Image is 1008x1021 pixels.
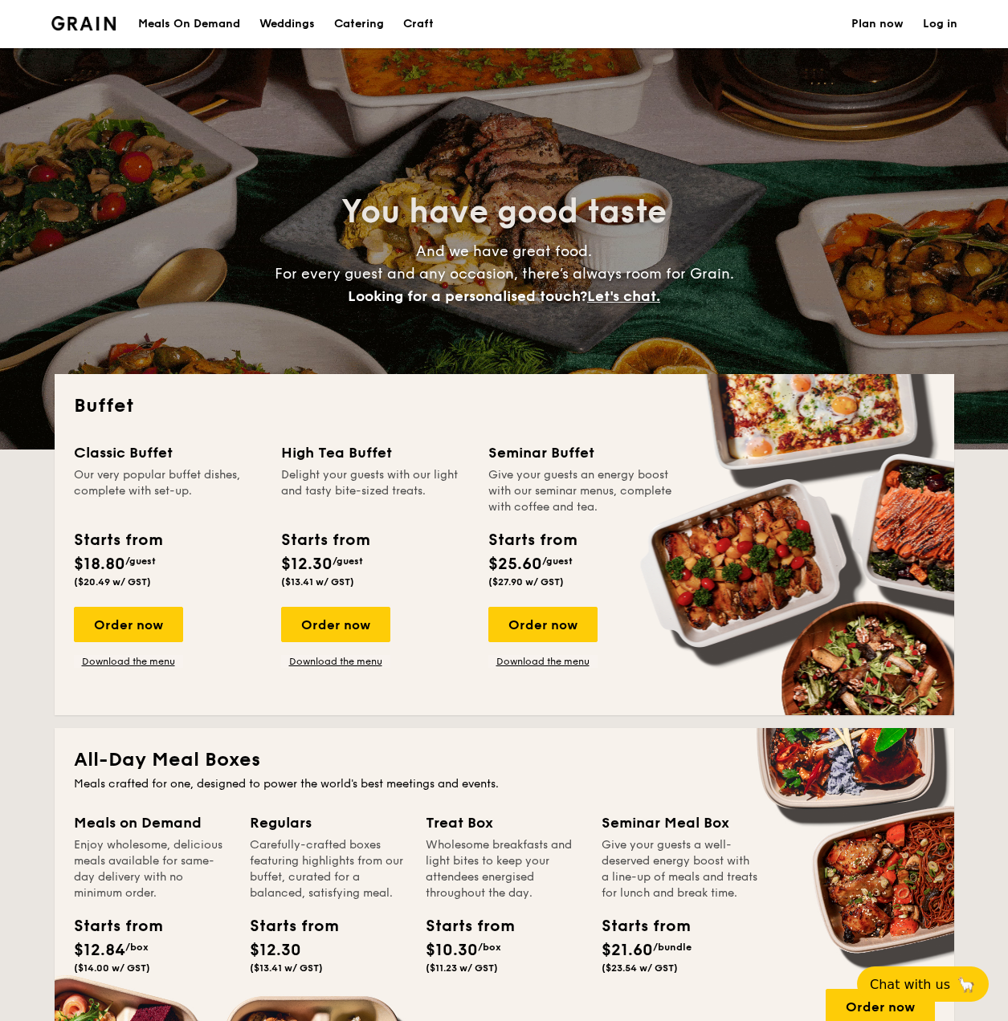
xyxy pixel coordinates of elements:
[74,837,231,901] div: Enjoy wholesome, delicious meals available for same-day delivery with no minimum order.
[426,837,582,901] div: Wholesome breakfasts and light bites to keep your attendees energised throughout the day.
[250,914,322,938] div: Starts from
[250,812,406,834] div: Regulars
[426,941,478,960] span: $10.30
[74,941,125,960] span: $12.84
[281,655,390,668] a: Download the menu
[74,962,150,974] span: ($14.00 w/ GST)
[74,576,151,588] span: ($20.49 w/ GST)
[281,576,354,588] span: ($13.41 w/ GST)
[250,962,323,974] span: ($13.41 w/ GST)
[653,942,692,953] span: /bundle
[587,287,660,305] span: Let's chat.
[602,962,678,974] span: ($23.54 w/ GST)
[74,655,183,668] a: Download the menu
[250,941,301,960] span: $12.30
[51,16,116,31] a: Logotype
[333,555,363,567] span: /guest
[74,812,231,834] div: Meals on Demand
[602,941,653,960] span: $21.60
[281,441,469,464] div: High Tea Buffet
[51,16,116,31] img: Grain
[602,812,758,834] div: Seminar Meal Box
[125,555,156,567] span: /guest
[488,576,564,588] span: ($27.90 w/ GST)
[426,962,498,974] span: ($11.23 w/ GST)
[74,747,935,773] h2: All-Day Meal Boxes
[426,812,582,834] div: Treat Box
[602,837,758,901] div: Give your guests a well-deserved energy boost with a line-up of meals and treats for lunch and br...
[488,607,598,642] div: Order now
[281,528,369,552] div: Starts from
[74,607,183,642] div: Order now
[74,914,146,938] div: Starts from
[488,555,542,574] span: $25.60
[125,942,149,953] span: /box
[488,655,598,668] a: Download the menu
[250,837,406,901] div: Carefully-crafted boxes featuring highlights from our buffet, curated for a balanced, satisfying ...
[857,966,989,1002] button: Chat with us🦙
[870,977,950,992] span: Chat with us
[281,467,469,515] div: Delight your guests with our light and tasty bite-sized treats.
[426,914,498,938] div: Starts from
[542,555,573,567] span: /guest
[281,607,390,642] div: Order now
[74,776,935,792] div: Meals crafted for one, designed to power the world's best meetings and events.
[74,441,262,464] div: Classic Buffet
[957,975,976,994] span: 🦙
[488,467,676,515] div: Give your guests an energy boost with our seminar menus, complete with coffee and tea.
[74,555,125,574] span: $18.80
[488,528,576,552] div: Starts from
[488,441,676,464] div: Seminar Buffet
[74,393,935,419] h2: Buffet
[281,555,333,574] span: $12.30
[74,528,161,552] div: Starts from
[602,914,674,938] div: Starts from
[478,942,501,953] span: /box
[74,467,262,515] div: Our very popular buffet dishes, complete with set-up.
